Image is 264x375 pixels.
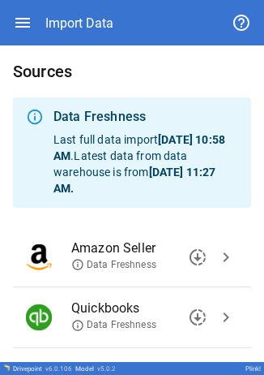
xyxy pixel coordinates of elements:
[53,166,215,195] b: [DATE] 11:27 AM .
[71,318,156,332] span: Data Freshness
[53,107,238,127] div: Data Freshness
[188,308,207,327] span: downloading
[53,131,238,196] p: Last full data import . Latest data from data warehouse is from
[216,308,236,327] span: chevron_right
[216,248,236,267] span: chevron_right
[45,365,72,373] span: v 6.0.106
[45,15,113,31] div: Import Data
[97,365,116,373] span: v 5.0.2
[75,365,116,373] div: Model
[3,364,10,371] img: Drivepoint
[71,239,212,258] span: Amazon Seller
[53,133,225,162] b: [DATE] 10:58 AM
[188,248,207,267] span: downloading
[13,365,72,373] div: Drivepoint
[71,299,212,318] span: Quickbooks
[26,304,52,330] img: Quickbooks
[71,258,156,272] span: Data Freshness
[26,244,52,270] img: Amazon Seller
[13,58,251,84] h6: Sources
[245,365,261,373] div: Plink!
